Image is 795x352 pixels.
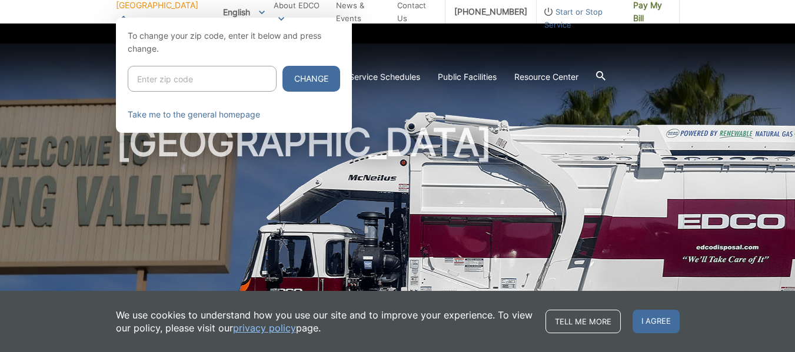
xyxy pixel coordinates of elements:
span: English [214,2,274,22]
button: Change [282,66,340,92]
input: Enter zip code [128,66,277,92]
a: privacy policy [233,321,296,334]
a: Tell me more [545,310,621,333]
p: To change your zip code, enter it below and press change. [128,29,340,55]
p: We use cookies to understand how you use our site and to improve your experience. To view our pol... [116,309,534,334]
a: Take me to the general homepage [128,108,260,121]
span: I agree [633,310,680,333]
